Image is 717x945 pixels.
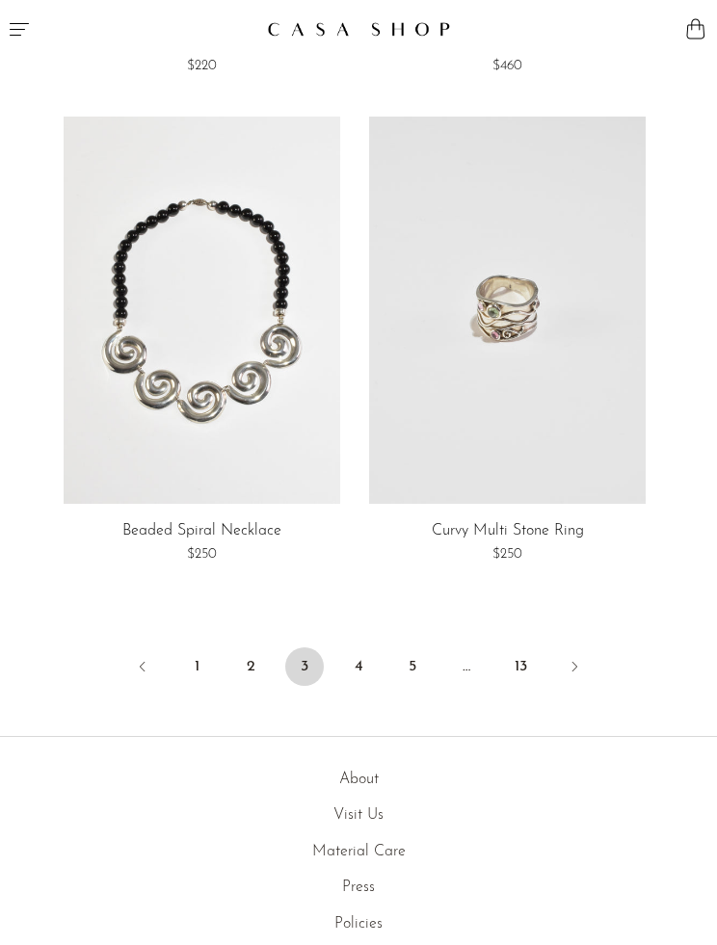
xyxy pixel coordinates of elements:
[447,647,486,686] span: …
[333,807,384,823] a: Visit Us
[285,647,324,686] span: 3
[555,647,594,690] a: Next
[312,844,406,859] a: Material Care
[123,647,162,690] a: Previous
[492,547,522,562] span: $250
[339,772,379,787] a: About
[187,59,217,73] span: $220
[334,916,383,932] a: Policies
[342,879,375,895] a: Press
[492,59,522,73] span: $460
[393,647,432,686] a: 5
[187,547,217,562] span: $250
[231,647,270,686] a: 2
[339,647,378,686] a: 4
[432,523,584,540] a: Curvy Multi Stone Ring
[501,647,540,686] a: 13
[177,647,216,686] a: 1
[122,523,281,540] a: Beaded Spiral Necklace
